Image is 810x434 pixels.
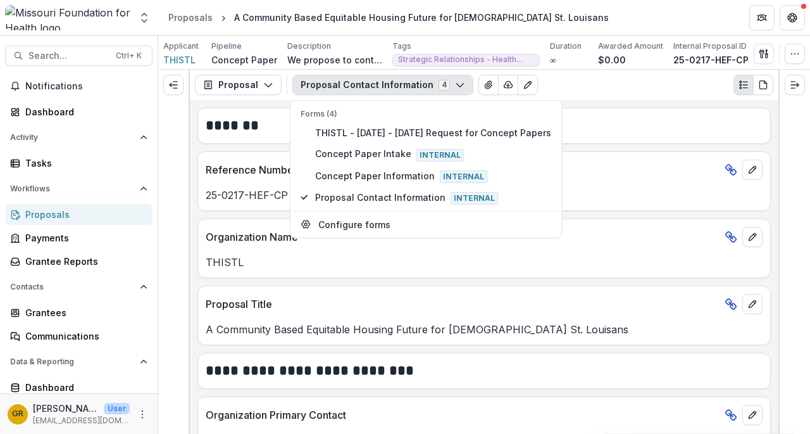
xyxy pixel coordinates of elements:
[673,41,747,52] p: Internal Proposal ID
[33,402,99,415] p: [PERSON_NAME]
[315,191,551,205] span: Proposal Contact Information
[5,277,153,297] button: Open Contacts
[301,108,551,120] p: Forms (4)
[315,147,551,161] span: Concept Paper Intake
[206,322,763,337] p: A Community Based Equitable Housing Future for [DEMOGRAPHIC_DATA] St. Louisans
[5,5,130,30] img: Missouri Foundation for Health logo
[518,75,538,95] button: Edit as form
[206,229,720,245] p: Organization Name
[749,5,775,30] button: Partners
[135,407,150,422] button: More
[5,326,153,347] a: Communications
[742,294,763,314] button: edit
[5,251,153,272] a: Grantee Reports
[206,162,720,177] p: Reference Number
[287,41,331,52] p: Description
[10,133,135,142] span: Activity
[206,297,720,312] p: Proposal Title
[5,179,153,199] button: Open Workflows
[163,75,184,95] button: Expand left
[673,53,749,67] p: 25-0217-HEF-CP
[478,75,499,95] button: View Attached Files
[598,41,663,52] p: Awarded Amount
[5,46,153,66] button: Search...
[25,306,142,319] div: Grantees
[598,53,626,67] p: $0.00
[5,153,153,174] a: Tasks
[5,302,153,323] a: Grantees
[25,255,142,268] div: Grantee Reports
[25,208,142,221] div: Proposals
[5,377,153,398] a: Dashboard
[163,41,199,52] p: Applicant
[785,75,805,95] button: Expand right
[5,227,153,248] a: Payments
[5,204,153,225] a: Proposals
[742,405,763,425] button: edit
[234,11,609,24] div: A Community Based Equitable Housing Future for [DEMOGRAPHIC_DATA] St. Louisans
[25,231,142,245] div: Payments
[398,55,534,64] span: Strategic Relationships - Health Equity Fund
[780,5,805,30] button: Get Help
[753,75,773,95] button: PDF view
[287,53,382,67] p: We propose to continue our vital work of building a coalition of organizations working to create ...
[416,149,464,162] span: Internal
[5,76,153,96] button: Notifications
[25,156,142,170] div: Tasks
[206,188,763,203] p: 25-0217-HEF-CP
[451,192,498,205] span: Internal
[135,5,153,30] button: Open entity switcher
[733,75,754,95] button: Plaintext view
[10,357,135,366] span: Data & Reporting
[25,329,142,343] div: Communications
[195,75,282,95] button: Proposal
[10,283,135,291] span: Contacts
[33,415,130,426] p: [EMAIL_ADDRESS][DOMAIN_NAME]
[163,53,196,67] a: THISTL
[5,127,153,148] button: Open Activity
[25,81,147,92] span: Notifications
[211,53,277,67] p: Concept Paper
[315,169,551,183] span: Concept Paper Information
[211,41,242,52] p: Pipeline
[163,8,218,27] a: Proposals
[12,410,23,418] div: Gail Reynoso
[742,227,763,247] button: edit
[168,11,213,24] div: Proposals
[550,53,556,67] p: ∞
[25,381,142,394] div: Dashboard
[315,126,551,139] span: THISTL - [DATE] - [DATE] Request for Concept Papers
[392,41,411,52] p: Tags
[113,49,144,63] div: Ctrl + K
[292,75,473,95] button: Proposal Contact Information4
[440,170,487,183] span: Internal
[206,255,763,270] p: THISTL
[5,101,153,122] a: Dashboard
[550,41,582,52] p: Duration
[25,105,142,118] div: Dashboard
[104,403,130,414] p: User
[163,8,614,27] nav: breadcrumb
[206,407,720,423] p: Organization Primary Contact
[742,160,763,180] button: edit
[28,51,108,61] span: Search...
[10,184,135,193] span: Workflows
[5,352,153,372] button: Open Data & Reporting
